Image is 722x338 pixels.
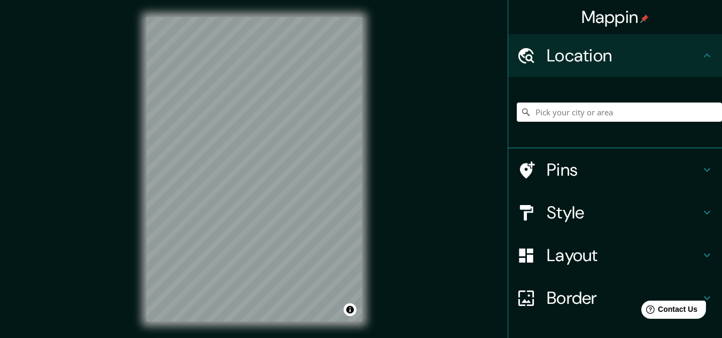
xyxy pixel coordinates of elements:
[508,277,722,319] div: Border
[547,159,701,180] h4: Pins
[146,17,362,321] canvas: Map
[547,245,701,266] h4: Layout
[547,45,701,66] h4: Location
[547,287,701,309] h4: Border
[508,191,722,234] div: Style
[627,296,710,326] iframe: Help widget launcher
[517,103,722,122] input: Pick your city or area
[344,303,356,316] button: Toggle attribution
[508,234,722,277] div: Layout
[508,34,722,77] div: Location
[508,148,722,191] div: Pins
[547,202,701,223] h4: Style
[640,14,649,23] img: pin-icon.png
[581,6,649,28] h4: Mappin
